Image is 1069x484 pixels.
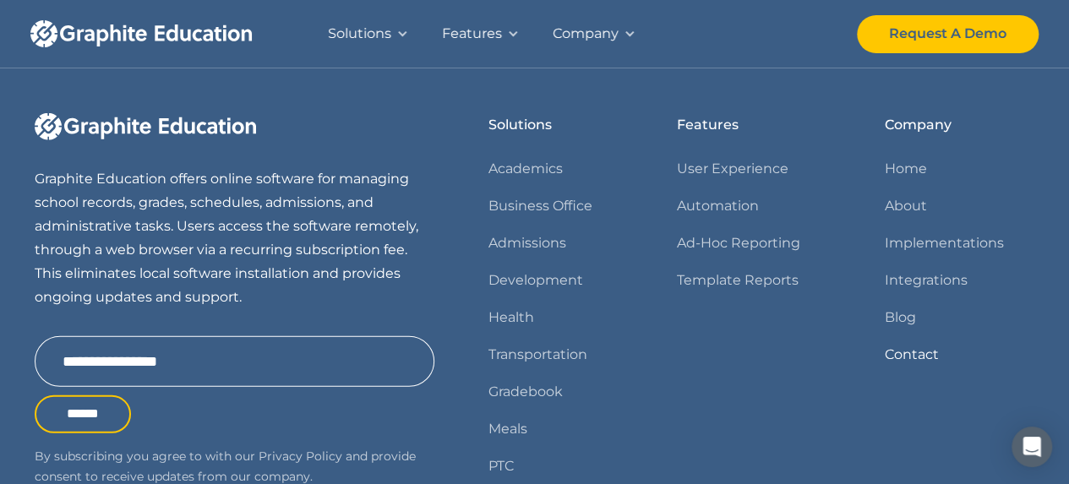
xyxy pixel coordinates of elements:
[553,22,619,46] div: Company
[488,231,566,255] a: Admissions
[885,194,927,218] a: About
[885,269,968,292] a: Integrations
[1012,427,1052,467] div: Open Intercom Messenger
[488,113,552,137] div: Solutions
[857,15,1039,53] a: Request A Demo
[35,167,434,309] p: Graphite Education offers online software for managing school records, grades, schedules, admissi...
[488,343,587,367] a: Transportation
[488,306,534,329] a: Health
[488,417,527,441] a: Meals
[677,231,800,255] a: Ad-Hoc Reporting
[885,306,916,329] a: Blog
[488,380,563,404] a: Gradebook
[677,157,788,181] a: User Experience
[488,269,583,292] a: Development
[885,343,939,367] a: Contact
[885,113,952,137] div: Company
[488,454,514,478] a: PTC
[328,22,391,46] div: Solutions
[889,22,1006,46] div: Request A Demo
[677,269,799,292] a: Template Reports
[488,194,592,218] a: Business Office
[442,22,502,46] div: Features
[885,231,1004,255] a: Implementations
[677,113,739,137] div: Features
[488,157,563,181] a: Academics
[885,157,927,181] a: Home
[677,194,759,218] a: Automation
[35,336,434,433] form: Email Form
